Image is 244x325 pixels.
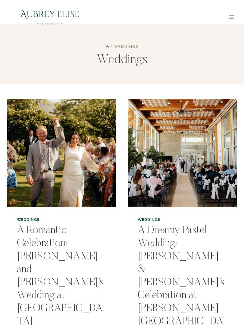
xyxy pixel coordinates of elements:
[106,44,109,49] a: Home
[106,44,138,49] nav: Breadcrumbs
[111,44,113,49] span: /
[138,217,160,222] a: Weddings
[97,53,148,68] h1: Weddings
[17,217,39,222] a: Weddings
[226,12,237,22] button: Open menu
[128,99,237,207] img: A Dreamy Pastel Wedding: Anna & Aaron’s Celebration at Weber Basin Water Conservancy Learning Garden
[7,99,116,207] img: A Romantic Celebration: Elisa and Lochlyn’s Wedding at Northridge Valley Event Center
[114,44,138,49] span: Weddings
